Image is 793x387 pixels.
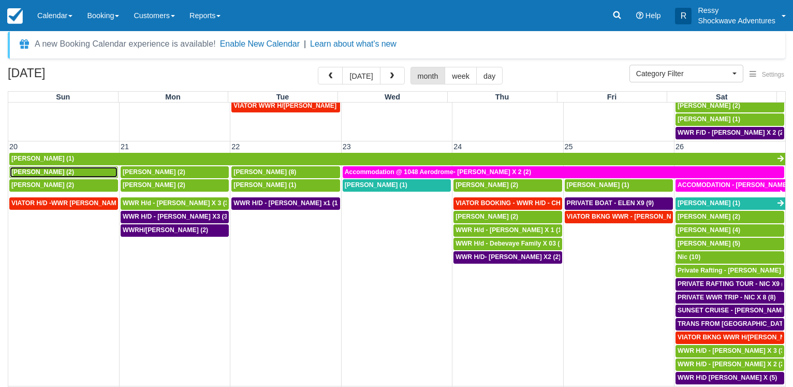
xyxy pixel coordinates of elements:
[675,278,784,291] a: PRIVATE RAFTING TOUR - NIC X9 (9)
[456,226,564,234] span: WWR H/d - [PERSON_NAME] X 1 (1)
[35,38,216,50] div: A new Booking Calendar experience is available!
[636,12,643,19] i: Help
[123,226,208,234] span: WWRH/[PERSON_NAME] (2)
[675,372,784,384] a: WWR H\D [PERSON_NAME] X (5)
[716,93,727,101] span: Sat
[678,102,740,109] span: [PERSON_NAME] (2)
[121,179,229,192] a: [PERSON_NAME] (2)
[678,253,700,261] span: Nic (10)
[678,347,786,354] span: WWR H/D - [PERSON_NAME] X 3 (3)
[698,5,775,16] p: Ressy
[276,93,289,101] span: Tue
[165,93,181,101] span: Mon
[233,102,351,109] span: VIATOR WWR H/[PERSON_NAME] 3 (3)
[233,181,296,189] span: [PERSON_NAME] (1)
[231,179,340,192] a: [PERSON_NAME] (1)
[343,179,451,192] a: [PERSON_NAME] (1)
[8,67,139,86] h2: [DATE]
[230,142,241,151] span: 22
[698,16,775,26] p: Shockwave Adventures
[674,142,685,151] span: 26
[310,39,396,48] a: Learn about what's new
[743,67,790,82] button: Settings
[121,166,229,179] a: [PERSON_NAME] (2)
[565,179,673,192] a: [PERSON_NAME] (1)
[675,238,784,250] a: [PERSON_NAME] (5)
[231,166,340,179] a: [PERSON_NAME] (8)
[636,68,730,79] span: Category Filter
[456,199,622,207] span: VIATOR BOOKING - WWR H/D - CHANHOK ZACH X1 (1)
[121,197,229,210] a: WWR H/d - [PERSON_NAME] X 3 (3)
[675,332,784,344] a: VIATOR BKNG WWR H/[PERSON_NAME] X 2 (2)
[11,181,74,189] span: [PERSON_NAME] (2)
[453,179,562,192] a: [PERSON_NAME] (2)
[233,168,296,176] span: [PERSON_NAME] (8)
[678,213,740,220] span: [PERSON_NAME] (2)
[629,65,743,82] button: Category Filter
[678,361,786,368] span: WWR H/D - [PERSON_NAME] X 2 (2)
[675,211,784,223] a: [PERSON_NAME] (2)
[495,93,509,101] span: Thu
[452,142,463,151] span: 24
[9,179,118,192] a: [PERSON_NAME] (2)
[304,39,306,48] span: |
[11,155,74,162] span: [PERSON_NAME] (1)
[231,197,340,210] a: WWR H/D - [PERSON_NAME] x1 (1)
[567,199,654,207] span: PRIVATE BOAT - ELEN X9 (9)
[456,253,561,261] span: WWR H/D- [PERSON_NAME] X2 (2)
[678,199,740,207] span: [PERSON_NAME] (1)
[123,168,185,176] span: [PERSON_NAME] (2)
[675,318,784,331] a: TRANS FROM [GEOGRAPHIC_DATA] TO VICFALLS - NIC X 9 (9)
[453,238,562,250] a: WWR H/d - Debevaye Family X 03 (3)
[123,181,185,189] span: [PERSON_NAME] (2)
[410,67,446,84] button: month
[675,113,784,126] a: [PERSON_NAME] (1)
[456,240,565,247] span: WWR H/d - Debevaye Family X 03 (3)
[762,71,784,78] span: Settings
[678,294,776,301] span: PRIVATE WWR TRIP - NIC X 8 (8)
[675,100,784,112] a: [PERSON_NAME] (2)
[678,374,777,381] span: WWR H\D [PERSON_NAME] X (5)
[678,226,740,234] span: [PERSON_NAME] (4)
[675,359,784,371] a: WWR H/D - [PERSON_NAME] X 2 (2)
[9,153,785,165] a: [PERSON_NAME] (1)
[453,224,562,237] a: WWR H/d - [PERSON_NAME] X 1 (1)
[453,211,562,223] a: [PERSON_NAME] (2)
[7,8,23,24] img: checkfront-main-nav-mini-logo.png
[678,280,789,288] span: PRIVATE RAFTING TOUR - NIC X9 (9)
[476,67,503,84] button: day
[123,213,230,220] span: WWR H/D - [PERSON_NAME] X3 (3)
[453,251,562,264] a: WWR H/D- [PERSON_NAME] X2 (2)
[678,129,786,136] span: WWR F/D - [PERSON_NAME] X 2 (2)
[56,93,70,101] span: Sun
[456,213,518,220] span: [PERSON_NAME] (2)
[345,168,531,176] span: Accommodation @ 1048 Aerodrome- [PERSON_NAME] X 2 (2)
[678,116,740,123] span: [PERSON_NAME] (1)
[9,197,118,210] a: VIATOR H/D -WWR [PERSON_NAME] 7 (7)
[121,224,229,237] a: WWRH/[PERSON_NAME] (2)
[675,345,784,357] a: WWR H/D - [PERSON_NAME] X 3 (3)
[220,39,300,49] button: Enable New Calendar
[11,199,138,207] span: VIATOR H/D -WWR [PERSON_NAME] 7 (7)
[123,199,231,207] span: WWR H/d - [PERSON_NAME] X 3 (3)
[675,197,785,210] a: [PERSON_NAME] (1)
[675,292,784,304] a: PRIVATE WWR TRIP - NIC X 8 (8)
[607,93,616,101] span: Fri
[120,142,130,151] span: 21
[342,142,352,151] span: 23
[8,142,19,151] span: 20
[565,197,673,210] a: PRIVATE BOAT - ELEN X9 (9)
[11,168,74,176] span: [PERSON_NAME] (2)
[564,142,574,151] span: 25
[231,100,340,112] a: VIATOR WWR H/[PERSON_NAME] 3 (3)
[675,305,784,317] a: SUNSET CRUISE - [PERSON_NAME] X 5 (5)
[675,127,784,139] a: WWR F/D - [PERSON_NAME] X 2 (2)
[342,67,380,84] button: [DATE]
[456,181,518,189] span: [PERSON_NAME] (2)
[343,166,784,179] a: Accommodation @ 1048 Aerodrome- [PERSON_NAME] X 2 (2)
[565,211,673,223] a: VIATOR BKNG WWR - [PERSON_NAME] X 2 (2)
[121,211,229,223] a: WWR H/D - [PERSON_NAME] X3 (3)
[345,181,407,189] span: [PERSON_NAME] (1)
[645,11,661,20] span: Help
[567,213,708,220] span: VIATOR BKNG WWR - [PERSON_NAME] X 2 (2)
